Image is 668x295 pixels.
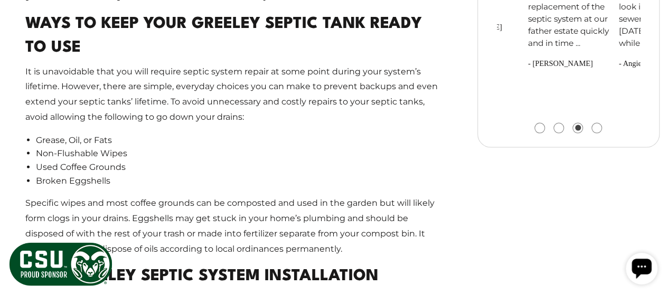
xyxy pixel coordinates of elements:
p: It is unavoidable that you will require septic system repair at some point during your system’s l... [25,64,447,125]
li: Broken Eggshells [36,174,447,188]
li: Grease, Oil, or Fats [36,134,447,147]
img: CSU Sponsor Badge [8,241,114,287]
span: - [PERSON_NAME] [528,58,609,70]
li: Used Coffee Grounds [36,160,447,174]
p: Specific wipes and most coffee grounds can be composted and used in the garden but will likely fo... [25,196,447,256]
h2: New Greeley Septic System Installation [25,265,447,289]
li: Non-Flushable Wipes [36,147,447,160]
h2: Ways To Keep Your Greeley Septic Tank Ready To Use [25,13,447,60]
div: Open chat widget [4,4,36,36]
